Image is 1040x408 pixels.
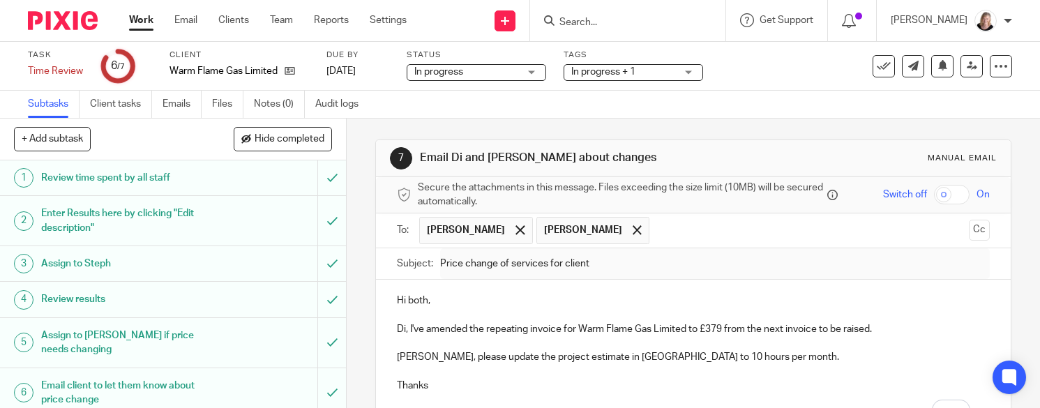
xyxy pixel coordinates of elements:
p: [PERSON_NAME] [891,13,967,27]
div: 6 [111,58,125,74]
span: [DATE] [326,66,356,76]
p: [PERSON_NAME], please update the project estimate in [GEOGRAPHIC_DATA] to 10 hours per month. [397,350,989,364]
div: 1 [14,168,33,188]
button: + Add subtask [14,127,91,151]
p: Warm Flame Gas Limited [169,64,278,78]
h1: Review time spent by all staff [41,167,216,188]
div: Manual email [928,153,997,164]
div: 4 [14,290,33,310]
div: 5 [14,333,33,352]
a: Settings [370,13,407,27]
h1: Enter Results here by clicking "Edit description" [41,203,216,239]
span: Switch off [883,188,927,202]
h1: Review results [41,289,216,310]
p: Hi both, [397,294,989,308]
a: Email [174,13,197,27]
p: Thanks [397,379,989,393]
h1: Email Di and [PERSON_NAME] about changes [420,151,723,165]
div: 3 [14,254,33,273]
span: Hide completed [255,134,324,145]
a: Work [129,13,153,27]
a: Emails [163,91,202,118]
div: 6 [14,383,33,402]
a: Client tasks [90,91,152,118]
div: 2 [14,211,33,231]
small: /7 [117,63,125,70]
img: Pixie [28,11,98,30]
label: Due by [326,50,389,61]
label: To: [397,223,412,237]
input: Search [558,17,684,29]
label: Subject: [397,257,433,271]
a: Clients [218,13,249,27]
span: On [977,188,990,202]
p: Di, I've amended the repeating invoice for Warm Flame Gas Limited to £379 from the next invoice t... [397,322,989,336]
span: In progress + 1 [571,67,635,77]
div: Time Review [28,64,84,78]
button: Hide completed [234,127,332,151]
label: Tags [564,50,703,61]
span: [PERSON_NAME] [544,223,622,237]
a: Notes (0) [254,91,305,118]
a: Files [212,91,243,118]
span: [PERSON_NAME] [427,223,505,237]
button: Cc [969,220,990,241]
h1: Assign to [PERSON_NAME] if price needs changing [41,325,216,361]
a: Reports [314,13,349,27]
label: Task [28,50,84,61]
span: Get Support [760,15,813,25]
a: Subtasks [28,91,80,118]
span: Secure the attachments in this message. Files exceeding the size limit (10MB) will be secured aut... [418,181,824,209]
a: Audit logs [315,91,369,118]
label: Client [169,50,309,61]
img: K%20Garrattley%20headshot%20black%20top%20cropped.jpg [974,10,997,32]
h1: Assign to Steph [41,253,216,274]
label: Status [407,50,546,61]
div: 7 [390,147,412,169]
a: Team [270,13,293,27]
span: In progress [414,67,463,77]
